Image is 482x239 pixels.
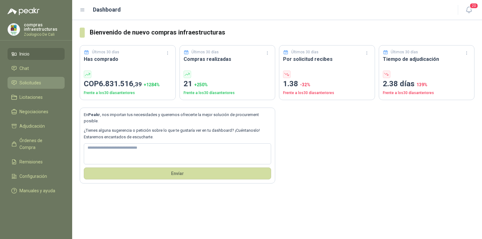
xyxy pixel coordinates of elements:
[88,112,100,117] b: Peakr
[8,8,40,15] img: Logo peakr
[469,3,478,9] span: 20
[8,185,65,197] a: Manuales y ayuda
[8,91,65,103] a: Licitaciones
[24,23,65,31] p: compras infraestructuras
[8,156,65,168] a: Remisiones
[416,82,427,87] span: 139 %
[19,50,29,57] span: Inicio
[19,137,59,151] span: Órdenes de Compra
[184,55,271,63] h3: Compras realizadas
[8,135,65,153] a: Órdenes de Compra
[84,78,172,90] p: COP
[133,81,142,88] span: ,39
[463,4,474,16] button: 20
[19,79,41,86] span: Solicitudes
[383,78,471,90] p: 2.38 días
[99,79,142,88] span: 6.831.516
[8,106,65,118] a: Negociaciones
[184,78,271,90] p: 21
[391,49,418,55] p: Últimos 30 días
[8,120,65,132] a: Adjudicación
[19,123,45,130] span: Adjudicación
[8,24,20,35] img: Company Logo
[84,167,271,179] button: Envíar
[19,173,47,180] span: Configuración
[383,90,471,96] p: Frente a los 30 días anteriores
[283,78,371,90] p: 1.38
[194,82,208,87] span: + 250 %
[24,33,65,36] p: Zoologico De Cali
[84,112,271,125] p: En , nos importan tus necesidades y queremos ofrecerte la mejor solución de procurement posible.
[93,5,121,14] h1: Dashboard
[84,55,172,63] h3: Has comprado
[283,90,371,96] p: Frente a los 30 días anteriores
[19,65,29,72] span: Chat
[19,158,43,165] span: Remisiones
[8,62,65,74] a: Chat
[383,55,471,63] h3: Tiempo de adjudicación
[8,48,65,60] a: Inicio
[92,49,119,55] p: Últimos 30 días
[184,90,271,96] p: Frente a los 30 días anteriores
[191,49,219,55] p: Últimos 30 días
[8,77,65,89] a: Solicitudes
[84,90,172,96] p: Frente a los 30 días anteriores
[144,82,160,87] span: + 1284 %
[291,49,319,55] p: Últimos 30 días
[19,94,43,101] span: Licitaciones
[19,108,48,115] span: Negociaciones
[283,55,371,63] h3: Por solicitud recibes
[19,187,55,194] span: Manuales y ayuda
[84,127,271,140] p: ¿Tienes alguna sugerencia o petición sobre lo que te gustaría ver en tu dashboard? ¡Cuéntanoslo! ...
[90,28,474,37] h3: Bienvenido de nuevo compras infraestructuras
[300,82,310,87] span: -32 %
[8,170,65,182] a: Configuración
